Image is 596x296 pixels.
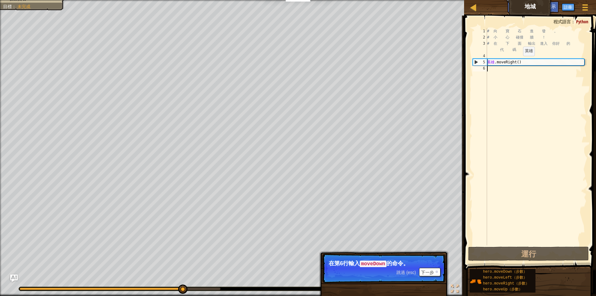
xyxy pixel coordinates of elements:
[483,281,529,286] font: hero.moveRight（步數）
[483,287,522,292] font: hero.moveUp（步數）
[564,4,572,10] font: 註冊
[386,260,409,266] font: 的命令。
[483,41,485,46] font: 3
[419,268,440,276] button: 下一步
[507,1,540,13] button: 詢問人工智慧
[421,270,434,275] font: 下一步
[449,283,461,296] button: 切換全螢幕
[17,4,30,9] font: 未完成
[3,4,12,9] font: 目標
[468,247,589,261] button: 運行
[553,19,571,25] font: 程式語言
[483,66,485,71] font: 6
[470,276,481,287] img: portrait.png
[543,3,556,9] font: 小提示
[329,260,360,266] font: 在第6行輸入
[510,3,536,9] font: 詢問人工智慧
[576,19,588,25] font: Python
[483,276,527,280] font: hero.moveLeft（步數）
[483,29,485,33] font: 1
[483,35,485,39] font: 2
[483,54,485,58] font: 4
[577,1,593,16] button: 顯示遊戲選單
[483,270,527,274] font: hero.moveDown（步數）
[396,270,416,275] font: 跳過 (esc)
[521,249,536,259] font: 運行
[525,49,533,53] code: 英雄
[562,3,574,11] button: 註冊
[483,60,485,64] font: 5
[12,4,16,9] font: ：
[360,261,386,267] code: moveDown
[10,275,18,282] button: 詢問人工智慧
[571,19,575,25] font: ：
